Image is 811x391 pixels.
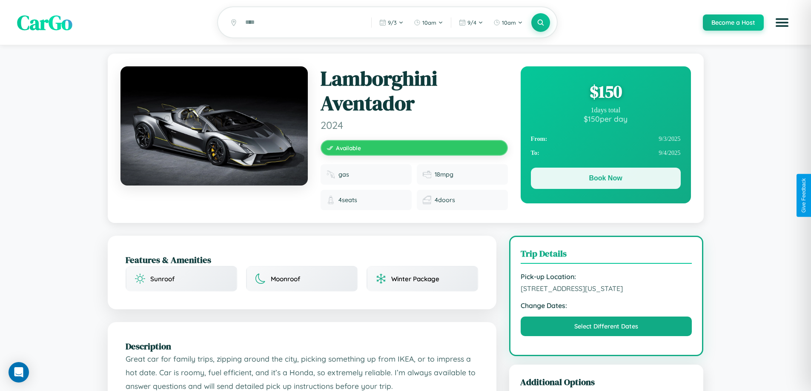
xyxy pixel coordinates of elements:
span: Moonroof [271,275,300,283]
button: Select Different Dates [521,317,692,336]
h3: Trip Details [521,247,692,264]
strong: From: [531,135,547,143]
span: gas [338,171,349,178]
button: Open menu [770,11,794,34]
img: Seats [327,196,335,204]
strong: Pick-up Location: [521,272,692,281]
img: Lamborghini Aventador 2024 [120,66,308,186]
span: 10am [502,19,516,26]
button: 10am [410,16,447,29]
button: Become a Host [703,14,764,31]
h3: Additional Options [520,376,693,388]
span: 9 / 4 [467,19,476,26]
strong: Change Dates: [521,301,692,310]
span: 9 / 3 [388,19,397,26]
div: $ 150 per day [531,114,681,123]
img: Doors [423,196,431,204]
button: 9/3 [375,16,408,29]
h2: Description [126,340,479,352]
h1: Lamborghini Aventador [321,66,508,115]
span: 10am [422,19,436,26]
div: 9 / 4 / 2025 [531,146,681,160]
button: 10am [489,16,527,29]
span: 4 doors [435,196,455,204]
img: Fuel type [327,170,335,179]
span: Winter Package [391,275,439,283]
div: 1 days total [531,106,681,114]
img: Fuel efficiency [423,170,431,179]
button: 9/4 [455,16,487,29]
div: Open Intercom Messenger [9,362,29,382]
span: CarGo [17,9,72,37]
span: 4 seats [338,196,357,204]
button: Book Now [531,168,681,189]
span: Sunroof [150,275,175,283]
span: 2024 [321,119,508,131]
span: 18 mpg [435,171,453,178]
strong: To: [531,149,539,157]
span: Available [336,144,361,151]
div: 9 / 3 / 2025 [531,132,681,146]
h2: Features & Amenities [126,254,479,266]
div: $ 150 [531,80,681,103]
div: Give Feedback [801,178,807,213]
span: [STREET_ADDRESS][US_STATE] [521,284,692,293]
